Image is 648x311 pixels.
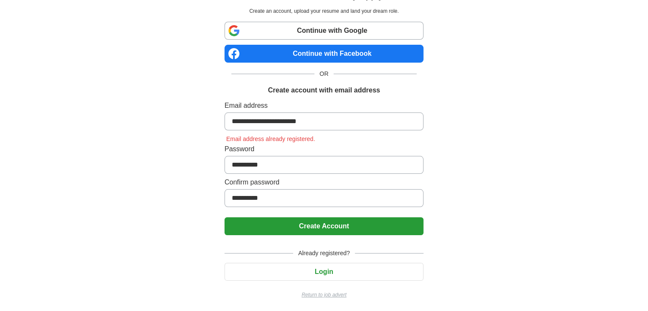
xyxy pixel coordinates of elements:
[225,45,423,63] a: Continue with Facebook
[225,291,423,299] a: Return to job advert
[225,263,423,281] button: Login
[225,22,423,40] a: Continue with Google
[268,85,380,95] h1: Create account with email address
[225,101,423,111] label: Email address
[293,249,355,258] span: Already registered?
[314,69,334,78] span: OR
[226,7,422,15] p: Create an account, upload your resume and land your dream role.
[225,177,423,187] label: Confirm password
[225,135,317,142] span: Email address already registered.
[225,217,423,235] button: Create Account
[225,144,423,154] label: Password
[225,268,423,275] a: Login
